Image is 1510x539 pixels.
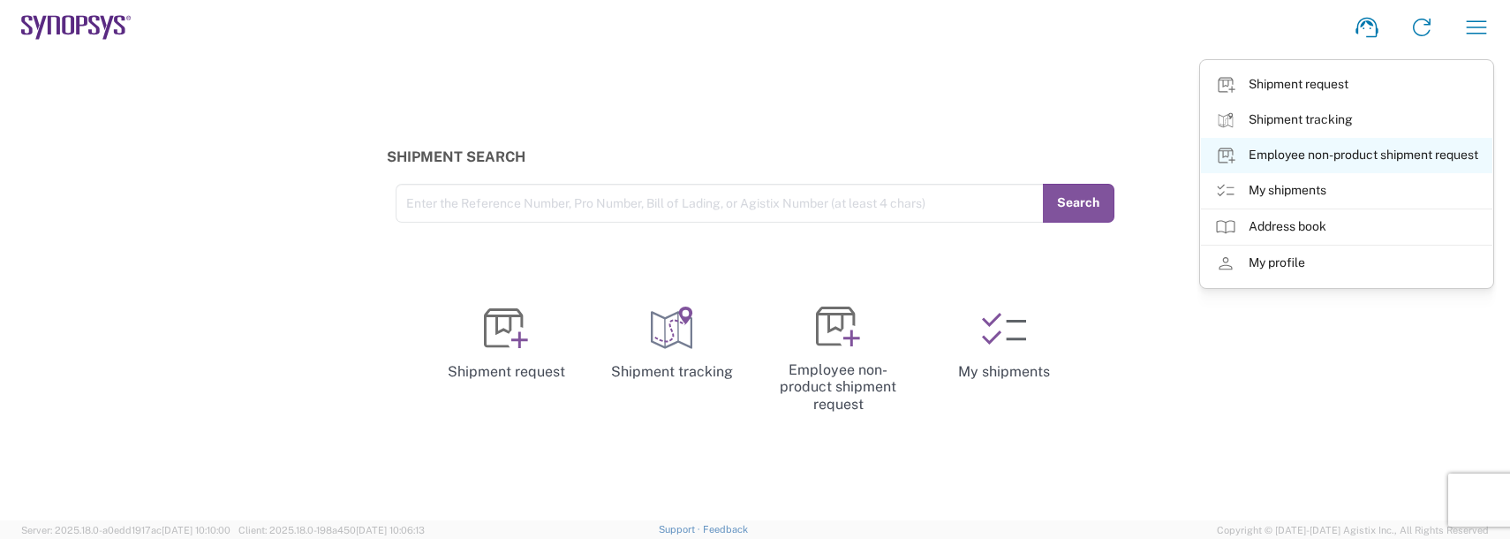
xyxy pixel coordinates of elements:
button: Search [1043,184,1114,223]
a: My shipments [1201,173,1492,209]
a: Support [659,524,703,535]
a: Employee non-product shipment request [762,291,914,428]
span: Server: 2025.18.0-a0edd1917ac [21,525,230,535]
a: Shipment request [430,291,582,397]
a: Shipment tracking [1201,102,1492,138]
a: Shipment tracking [596,291,748,397]
a: Shipment request [1201,67,1492,102]
span: [DATE] 10:10:00 [162,525,230,535]
span: Client: 2025.18.0-198a450 [238,525,425,535]
a: My profile [1201,246,1492,281]
span: Copyright © [DATE]-[DATE] Agistix Inc., All Rights Reserved [1217,522,1489,538]
a: Feedback [703,524,748,535]
a: My shipments [928,291,1080,397]
h3: Shipment Search [387,148,1123,165]
a: Employee non-product shipment request [1201,138,1492,173]
a: Address book [1201,209,1492,245]
span: [DATE] 10:06:13 [356,525,425,535]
